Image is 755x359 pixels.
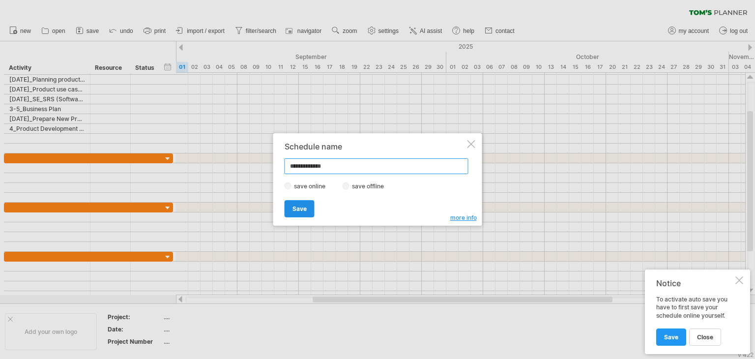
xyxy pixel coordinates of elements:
div: Schedule name [285,142,465,151]
span: Save [292,205,307,212]
div: To activate auto save you have to first save your schedule online yourself. [656,296,733,345]
a: Save [656,329,686,346]
div: Notice [656,278,733,288]
span: Save [664,333,678,341]
span: more info [450,214,477,221]
span: close [697,333,713,341]
a: Save [285,200,315,217]
a: close [689,329,721,346]
label: save offline [349,182,392,190]
label: save online [291,182,334,190]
